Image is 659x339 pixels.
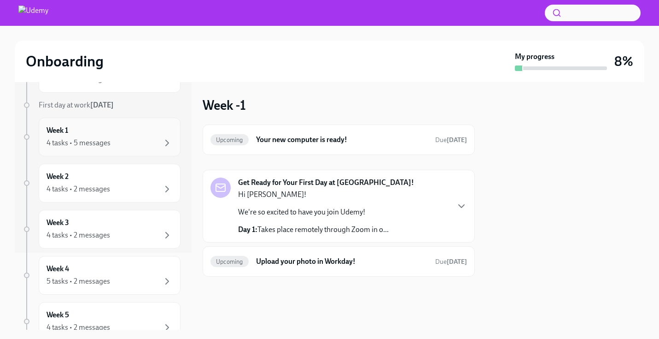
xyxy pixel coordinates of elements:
[22,164,181,202] a: Week 24 tasks • 2 messages
[614,53,633,70] h3: 8%
[447,136,467,144] strong: [DATE]
[22,256,181,295] a: Week 45 tasks • 2 messages
[435,258,467,266] span: Due
[210,137,249,143] span: Upcoming
[210,132,467,147] a: UpcomingYour new computer is ready!Due[DATE]
[39,101,114,109] span: First day at work
[47,172,69,182] h6: Week 2
[22,118,181,156] a: Week 14 tasks • 5 messages
[238,178,414,188] strong: Get Ready for Your First Day at [GEOGRAPHIC_DATA]!
[210,254,467,269] a: UpcomingUpload your photo in Workday!Due[DATE]
[47,125,68,136] h6: Week 1
[435,136,467,144] span: September 6th, 2025 12:00
[47,310,69,320] h6: Week 5
[256,256,428,267] h6: Upload your photo in Workday!
[238,225,257,234] strong: Day 1:
[47,264,69,274] h6: Week 4
[47,230,110,240] div: 4 tasks • 2 messages
[22,100,181,110] a: First day at work[DATE]
[447,258,467,266] strong: [DATE]
[47,184,110,194] div: 4 tasks • 2 messages
[22,210,181,249] a: Week 34 tasks • 2 messages
[435,257,467,266] span: September 10th, 2025 09:00
[210,258,249,265] span: Upcoming
[238,207,389,217] p: We're so excited to have you join Udemy!
[47,218,69,228] h6: Week 3
[238,190,389,200] p: Hi [PERSON_NAME]!
[26,52,104,71] h2: Onboarding
[435,136,467,144] span: Due
[515,52,554,62] strong: My progress
[203,97,246,113] h3: Week -1
[47,276,110,286] div: 5 tasks • 2 messages
[256,135,428,145] h6: Your new computer is ready!
[47,322,110,333] div: 4 tasks • 2 messages
[90,101,114,109] strong: [DATE]
[47,138,111,148] div: 4 tasks • 5 messages
[238,225,389,235] p: Takes place remotely through Zoom in o...
[18,6,48,20] img: Udemy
